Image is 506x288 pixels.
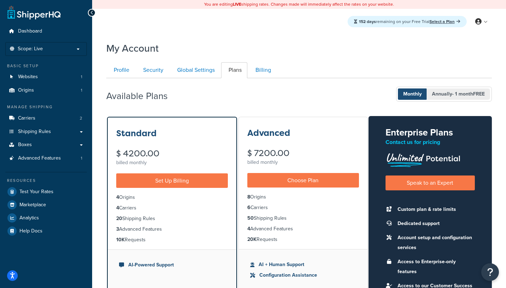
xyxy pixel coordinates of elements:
a: ShipperHQ Home [7,5,61,19]
span: 2 [80,115,82,121]
li: AI + Human Support [250,261,356,269]
li: Requests [116,236,228,244]
span: 1 [81,74,82,80]
li: Advanced Features [116,225,228,233]
span: Boxes [18,142,32,148]
a: Dashboard [5,25,87,38]
li: Origins [116,194,228,201]
a: Choose Plan [247,173,359,188]
li: Access to Enterprise-only features [394,257,475,277]
strong: 3 [116,225,119,233]
button: Monthly Annually- 1 monthFREE [396,87,492,102]
img: Unlimited Potential [386,151,461,167]
a: Websites 1 [5,70,87,83]
a: Global Settings [170,62,220,78]
li: Shipping Rules [116,215,228,223]
b: LIVE [233,1,241,7]
span: Scope: Live [18,46,43,52]
li: Origins [247,193,359,201]
span: 1 [81,155,82,161]
h2: Enterprise Plans [386,127,475,138]
li: Custom plan & rate limits [394,205,475,214]
strong: 20K [247,236,257,243]
p: Contact us for pricing [386,137,475,147]
span: Shipping Rules [18,129,51,135]
li: Advanced Features [247,225,359,233]
span: Help Docs [19,228,43,234]
b: FREE [473,90,485,98]
strong: 152 days [359,18,376,25]
a: Profile [106,62,135,78]
li: Shipping Rules [247,214,359,222]
a: Test Your Rates [5,185,87,198]
button: Open Resource Center [481,263,499,281]
li: Account setup and configuration services [394,233,475,253]
span: Carriers [18,115,35,121]
h3: Standard [116,129,157,138]
li: Configuration Assistance [250,271,356,279]
strong: 4 [116,204,119,212]
div: billed monthly [116,158,228,168]
div: $ 7200.00 [247,149,359,157]
a: Speak to an Expert [386,175,475,190]
a: Marketplace [5,198,87,211]
strong: 20 [116,215,122,222]
strong: 8 [247,193,250,201]
a: Analytics [5,212,87,224]
li: Carriers [247,204,359,212]
span: - 1 month [452,90,485,98]
a: Boxes [5,138,87,151]
li: Origins [5,84,87,97]
li: Dedicated support [394,219,475,229]
li: Advanced Features [5,152,87,165]
h1: My Account [106,41,159,55]
a: Shipping Rules [5,125,87,138]
span: Analytics [19,215,39,221]
li: Requests [247,236,359,243]
div: Resources [5,178,87,184]
a: Security [136,62,169,78]
strong: 6 [247,204,251,211]
a: Carriers 2 [5,112,87,125]
div: remaining on your Free Trial [348,16,467,27]
li: Websites [5,70,87,83]
span: Marketplace [19,202,46,208]
strong: 10K [116,236,125,243]
a: Plans [221,62,247,78]
li: AI-Powered Support [119,261,225,269]
li: Carriers [5,112,87,125]
span: Websites [18,74,38,80]
li: Carriers [116,204,228,212]
span: Test Your Rates [19,189,54,195]
div: Basic Setup [5,63,87,69]
span: Advanced Features [18,155,61,161]
h2: Available Plans [106,91,178,101]
strong: 4 [247,225,250,232]
span: 1 [81,87,82,93]
div: billed monthly [247,157,359,167]
div: Manage Shipping [5,104,87,110]
a: Select a Plan [429,18,460,25]
a: Set Up Billing [116,173,228,188]
span: Dashboard [18,28,42,34]
a: Advanced Features 1 [5,152,87,165]
div: $ 4200.00 [116,149,228,158]
span: Origins [18,87,34,93]
strong: 50 [247,214,254,222]
a: Origins 1 [5,84,87,97]
span: Annually [427,88,490,100]
a: Help Docs [5,225,87,237]
span: Monthly [398,88,427,100]
a: Billing [248,62,277,78]
strong: 4 [116,194,119,201]
h3: Advanced [247,128,290,138]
